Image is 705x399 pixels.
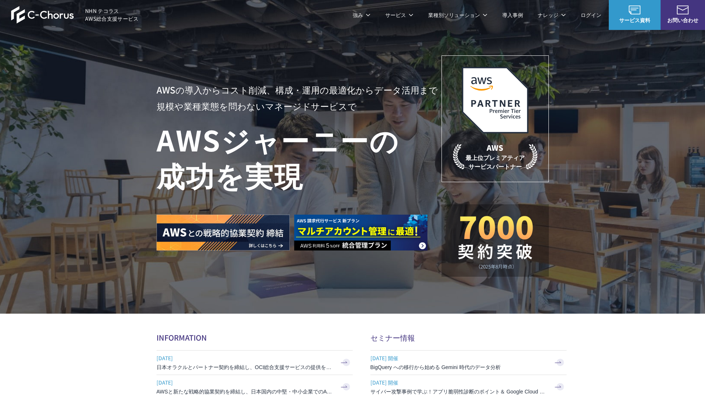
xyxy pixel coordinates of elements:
[157,82,442,114] p: AWSの導入からコスト削減、 構成・運用の最適化からデータ活用まで 規模や業種業態を問わない マネージドサービスで
[370,352,548,364] span: [DATE] 開催
[370,332,567,343] h2: セミナー情報
[462,67,528,133] img: AWSプレミアティアサービスパートナー
[294,215,427,250] img: AWS請求代行サービス 統合管理プラン
[661,16,705,24] span: お問い合わせ
[370,388,548,395] h3: サイバー攻撃事例で学ぶ！アプリ脆弱性診断のポイント＆ Google Cloud セキュリティ対策
[538,11,566,19] p: ナレッジ
[456,215,534,269] img: 契約件数
[677,6,689,14] img: お問い合わせ
[157,388,334,395] h3: AWSと新たな戦略的協業契約を締結し、日本国内の中堅・中小企業でのAWS活用を加速
[157,375,353,399] a: [DATE] AWSと新たな戦略的協業契約を締結し、日本国内の中堅・中小企業でのAWS活用を加速
[502,11,523,19] a: 導入事例
[353,11,370,19] p: 強み
[370,364,548,371] h3: BigQuery への移行から始める Gemini 時代のデータ分析
[11,6,139,24] a: AWS総合支援サービス C-Chorus NHN テコラスAWS総合支援サービス
[370,375,567,399] a: [DATE] 開催 サイバー攻撃事例で学ぶ！アプリ脆弱性診断のポイント＆ Google Cloud セキュリティ対策
[385,11,413,19] p: サービス
[370,377,548,388] span: [DATE] 開催
[157,364,334,371] h3: 日本オラクルとパートナー契約を締結し、OCI総合支援サービスの提供を開始
[157,332,353,343] h2: INFORMATION
[370,351,567,375] a: [DATE] 開催 BigQuery への移行から始める Gemini 時代のデータ分析
[157,351,353,375] a: [DATE] 日本オラクルとパートナー契約を締結し、OCI総合支援サービスの提供を開始
[609,16,661,24] span: サービス資料
[157,352,334,364] span: [DATE]
[157,377,334,388] span: [DATE]
[581,11,601,19] a: ログイン
[629,6,641,14] img: AWS総合支援サービス C-Chorus サービス資料
[85,7,139,23] span: NHN テコラス AWS総合支援サービス
[428,11,487,19] p: 業種別ソリューション
[453,142,537,171] p: 最上位プレミアティア サービスパートナー
[487,142,503,153] em: AWS
[157,122,442,192] h1: AWS ジャーニーの 成功を実現
[157,215,290,250] img: AWSとの戦略的協業契約 締結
